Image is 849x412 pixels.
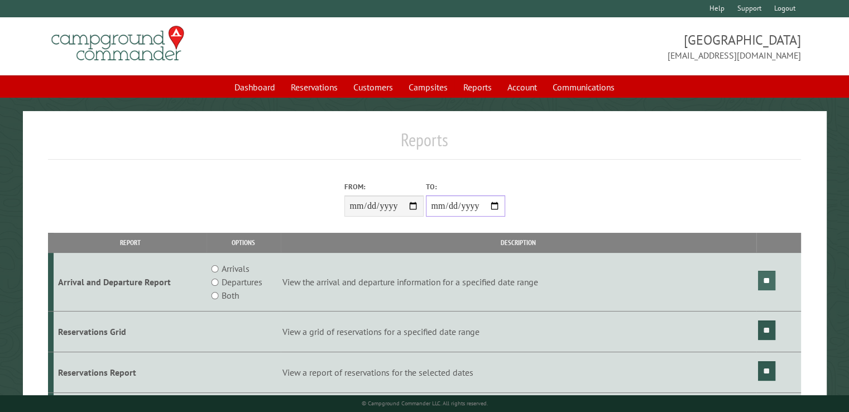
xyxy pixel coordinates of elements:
a: Customers [347,76,400,98]
th: Options [207,233,281,252]
small: © Campground Commander LLC. All rights reserved. [362,400,488,407]
label: Both [222,289,239,302]
a: Account [501,76,544,98]
td: View a grid of reservations for a specified date range [281,312,756,352]
a: Dashboard [228,76,282,98]
td: Reservations Report [54,352,207,392]
a: Reports [457,76,498,98]
td: View the arrival and departure information for a specified date range [281,253,756,312]
img: Campground Commander [48,22,188,65]
span: [GEOGRAPHIC_DATA] [EMAIL_ADDRESS][DOMAIN_NAME] [425,31,801,62]
h1: Reports [48,129,801,160]
label: From: [344,181,424,192]
th: Report [54,233,207,252]
th: Description [281,233,756,252]
label: To: [426,181,505,192]
td: View a report of reservations for the selected dates [281,352,756,392]
td: Reservations Grid [54,312,207,352]
a: Campsites [402,76,454,98]
td: Arrival and Departure Report [54,253,207,312]
a: Communications [546,76,621,98]
label: Arrivals [222,262,250,275]
label: Departures [222,275,262,289]
a: Reservations [284,76,344,98]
